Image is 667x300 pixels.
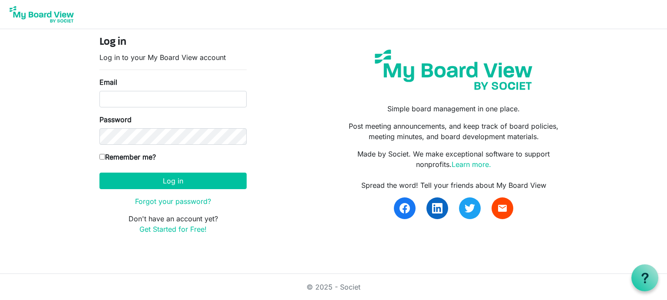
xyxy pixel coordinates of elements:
img: My Board View Logo [7,3,76,25]
img: linkedin.svg [432,203,442,213]
label: Password [99,114,132,125]
div: Spread the word! Tell your friends about My Board View [340,180,568,190]
img: twitter.svg [465,203,475,213]
p: Don't have an account yet? [99,213,247,234]
p: Post meeting announcements, and keep track of board policies, meeting minutes, and board developm... [340,121,568,142]
h4: Log in [99,36,247,49]
label: Email [99,77,117,87]
button: Log in [99,173,247,189]
p: Made by Societ. We make exceptional software to support nonprofits. [340,149,568,170]
span: email [497,203,508,213]
input: Remember me? [99,154,105,160]
a: email [492,197,513,219]
a: Forgot your password? [135,197,211,206]
a: Learn more. [452,160,491,169]
a: © 2025 - Societ [307,283,360,291]
p: Log in to your My Board View account [99,52,247,63]
img: my-board-view-societ.svg [368,43,539,97]
img: facebook.svg [400,203,410,213]
p: Simple board management in one place. [340,103,568,114]
a: Get Started for Free! [139,225,207,233]
label: Remember me? [99,152,156,162]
